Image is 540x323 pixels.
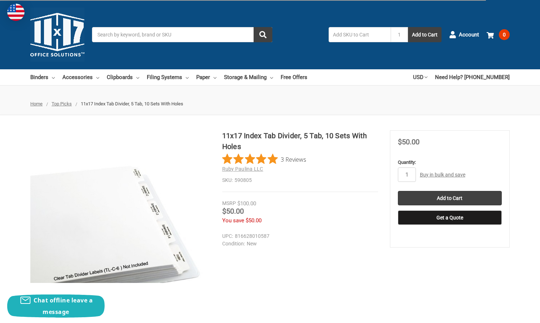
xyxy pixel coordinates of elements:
[107,69,139,85] a: Clipboards
[7,4,25,21] img: duty and tax information for United States
[7,294,105,318] button: Chat offline leave a message
[30,69,55,85] a: Binders
[222,240,245,248] dt: Condition:
[222,166,263,172] a: Ruby Paulina LLC
[92,27,272,42] input: Search by keyword, brand or SKU
[196,69,216,85] a: Paper
[30,8,84,62] img: 11x17.com
[449,25,479,44] a: Account
[222,232,233,240] dt: UPC:
[499,29,510,40] span: 0
[398,138,420,146] span: $50.00
[81,101,183,106] span: 11x17 Index Tab Divider, 5 Tab, 10 Sets With Holes
[408,27,442,42] button: Add to Cart
[398,159,502,166] label: Quantity:
[222,176,378,184] dd: 590805
[34,296,93,316] span: Chat offline leave a message
[62,69,99,85] a: Accessories
[222,217,244,224] span: You save
[222,240,375,248] dd: New
[413,69,427,85] a: USD
[30,157,210,283] img: 11x17 Index Tab Divider, 5 Tab, 10 Sets With Holes
[147,69,189,85] a: Filing Systems
[224,69,273,85] a: Storage & Mailing
[222,207,244,215] span: $50.00
[222,176,233,184] dt: SKU:
[52,101,72,106] a: Top Picks
[222,200,236,207] div: MSRP
[222,154,306,165] button: Rated 5 out of 5 stars from 3 reviews. Jump to reviews.
[398,191,502,205] input: Add to Cart
[398,210,502,225] button: Get a Quote
[329,27,391,42] input: Add SKU to Cart
[222,130,378,152] h1: 11x17 Index Tab Divider, 5 Tab, 10 Sets With Holes
[420,172,465,178] a: Buy in bulk and save
[459,31,479,39] span: Account
[281,69,307,85] a: Free Offers
[30,101,43,106] a: Home
[222,232,375,240] dd: 816628010587
[281,154,306,165] span: 3 Reviews
[237,200,256,207] span: $100.00
[487,25,510,44] a: 0
[435,69,510,85] a: Need Help? [PHONE_NUMBER]
[246,217,262,224] span: $50.00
